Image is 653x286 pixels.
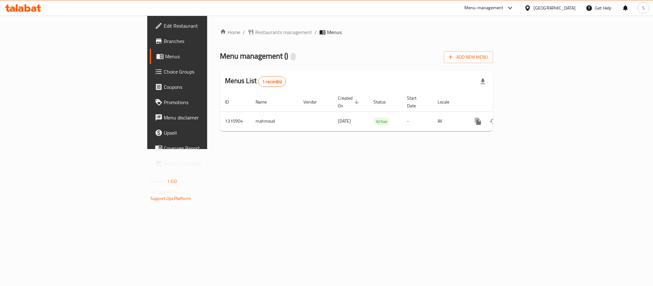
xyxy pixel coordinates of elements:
[432,111,465,131] td: All
[164,114,251,121] span: Menu disclaimer
[642,4,645,11] span: S
[165,53,251,60] span: Menus
[407,94,425,110] span: Start Date
[167,177,177,185] span: 1.0.0
[150,188,180,196] span: Get support on:
[150,177,166,185] span: Version:
[164,98,251,106] span: Promotions
[248,28,312,36] a: Restaurants management
[150,125,256,140] a: Upsell
[150,95,256,110] a: Promotions
[258,76,286,87] div: Total records count
[250,111,298,131] td: mahmoud
[220,49,288,63] span: Menu management ( )
[449,53,488,61] span: Add New Menu
[164,160,251,167] span: Grocery Checklist
[164,129,251,137] span: Upsell
[150,194,191,203] a: Support.OpsPlatform
[374,118,390,125] span: Active
[220,92,537,131] table: enhanced table
[315,28,317,36] li: /
[256,98,275,106] span: Name
[464,4,504,12] div: Menu-management
[533,4,576,11] div: [GEOGRAPHIC_DATA]
[164,144,251,152] span: Coverage Report
[150,18,256,33] a: Edit Restaurant
[164,83,251,91] span: Coupons
[164,68,251,75] span: Choice Groups
[164,22,251,30] span: Edit Restaurant
[150,156,256,171] a: Grocery Checklist
[444,51,493,63] button: Add New Menu
[438,98,458,106] span: Locale
[150,64,256,79] a: Choice Groups
[402,111,432,131] td: -
[150,49,256,64] a: Menus
[150,140,256,156] a: Coverage Report
[220,28,493,36] nav: breadcrumb
[465,92,537,112] th: Actions
[327,28,342,36] span: Menus
[303,98,325,106] span: Vendor
[374,98,394,106] span: Status
[150,33,256,49] a: Branches
[338,117,351,125] span: [DATE]
[470,114,486,129] button: more
[150,110,256,125] a: Menu disclaimer
[225,98,237,106] span: ID
[150,79,256,95] a: Coupons
[164,37,251,45] span: Branches
[475,74,490,89] div: Export file
[258,79,286,85] span: 1 record(s)
[486,114,501,129] button: Change Status
[225,76,286,87] h2: Menus List
[338,94,361,110] span: Created On
[255,28,312,36] span: Restaurants management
